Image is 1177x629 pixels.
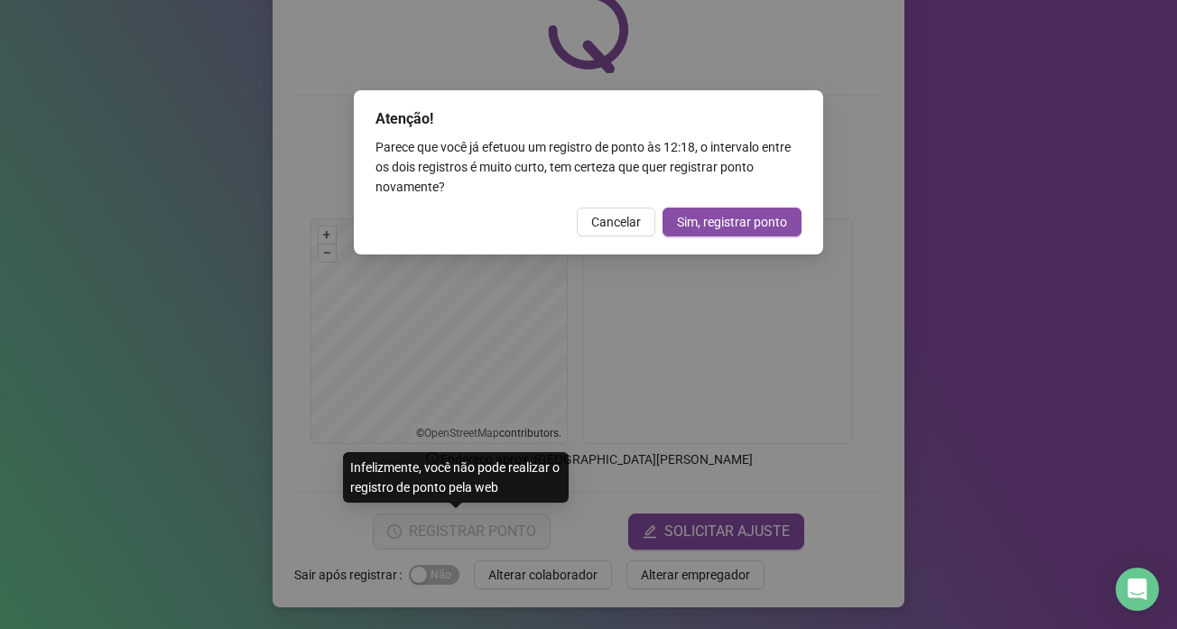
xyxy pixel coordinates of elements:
span: Sim, registrar ponto [677,212,787,232]
button: Cancelar [577,208,655,236]
button: Sim, registrar ponto [663,208,802,236]
div: Atenção! [375,108,802,130]
div: Parece que você já efetuou um registro de ponto às 12:18 , o intervalo entre os dois registros é ... [375,137,802,197]
span: Cancelar [591,212,641,232]
div: Infelizmente, você não pode realizar o registro de ponto pela web [343,452,569,503]
div: Open Intercom Messenger [1116,568,1159,611]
